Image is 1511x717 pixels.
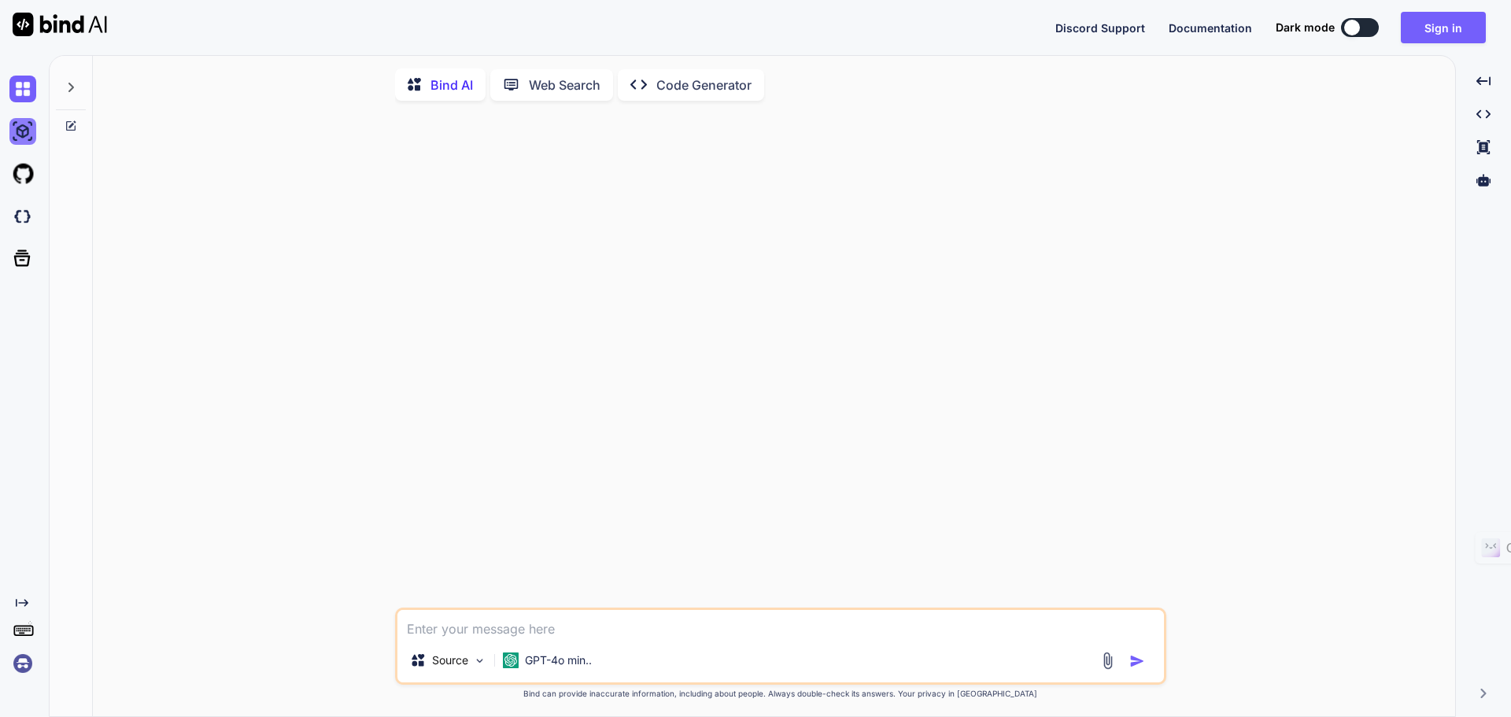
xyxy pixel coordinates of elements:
[473,654,486,667] img: Pick Models
[1169,21,1252,35] span: Documentation
[1276,20,1335,35] span: Dark mode
[430,76,473,94] p: Bind AI
[503,652,519,668] img: GPT-4o mini
[1055,20,1145,36] button: Discord Support
[9,76,36,102] img: chat
[529,76,600,94] p: Web Search
[656,76,752,94] p: Code Generator
[9,118,36,145] img: ai-studio
[9,650,36,677] img: signin
[1099,652,1117,670] img: attachment
[525,652,592,668] p: GPT-4o min..
[432,652,468,668] p: Source
[1129,653,1145,669] img: icon
[9,203,36,230] img: darkCloudIdeIcon
[13,13,107,36] img: Bind AI
[1169,20,1252,36] button: Documentation
[395,688,1166,700] p: Bind can provide inaccurate information, including about people. Always double-check its answers....
[1401,12,1486,43] button: Sign in
[1055,21,1145,35] span: Discord Support
[9,161,36,187] img: githubLight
